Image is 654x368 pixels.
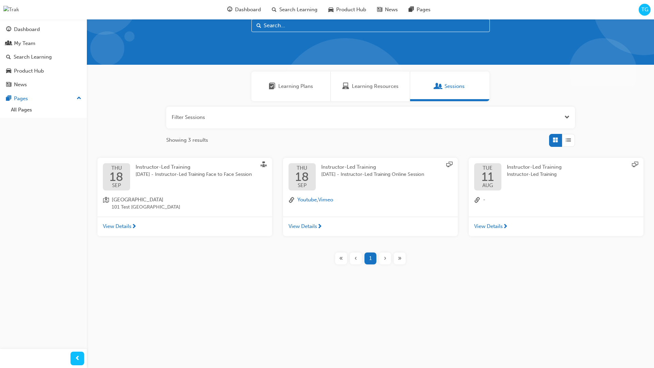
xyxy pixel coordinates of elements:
[295,171,309,183] span: 18
[6,82,11,88] span: news-icon
[289,223,317,230] span: View Details
[272,5,277,14] span: search-icon
[321,171,424,179] span: [DATE] - Instructor-Led Training Online Session
[377,5,382,14] span: news-icon
[503,224,508,230] span: next-icon
[103,196,109,211] span: location-icon
[8,105,84,115] a: All Pages
[369,255,372,262] span: 1
[482,166,494,171] span: TUE
[110,166,123,171] span: THU
[409,5,414,14] span: pages-icon
[474,163,638,190] a: TUE11AUGInstructor-Led TrainingInstructor-Led Training
[14,40,35,47] div: My Team
[482,171,494,183] span: 11
[384,255,386,262] span: ›
[256,22,261,30] span: Search
[632,162,638,169] span: sessionType_ONLINE_URL-icon
[445,82,465,90] span: Sessions
[378,252,392,264] button: Next page
[251,72,331,101] a: Learning PlansLearning Plans
[235,6,261,14] span: Dashboard
[482,183,494,188] span: AUG
[269,82,276,90] span: Learning Plans
[103,223,131,230] span: View Details
[166,136,208,144] span: Showing 3 results
[372,3,403,17] a: news-iconNews
[446,162,452,169] span: sessionType_ONLINE_URL-icon
[331,72,410,101] a: Learning ResourcesLearning Resources
[318,196,333,204] button: Vimeo
[566,136,571,144] span: List
[342,82,349,90] span: Learning Resources
[136,164,190,170] span: Instructor-Led Training
[261,162,267,169] span: sessionType_FACE_TO_FACE-icon
[131,224,137,230] span: next-icon
[279,6,317,14] span: Search Learning
[385,6,398,14] span: News
[6,96,11,102] span: pages-icon
[14,81,27,89] div: News
[507,171,562,179] span: Instructor-Led Training
[435,82,442,90] span: Sessions
[639,4,651,16] button: TG
[110,171,123,183] span: 18
[289,196,295,205] span: link-icon
[6,68,11,74] span: car-icon
[77,94,81,103] span: up-icon
[295,183,309,188] span: SEP
[328,5,333,14] span: car-icon
[289,163,452,190] a: THU18SEPInstructor-Led Training[DATE] - Instructor-Led Training Online Session
[103,196,267,211] a: location-icon[GEOGRAPHIC_DATA]101 Test [GEOGRAPHIC_DATA]
[334,252,348,264] button: First page
[317,224,322,230] span: next-icon
[363,252,378,264] button: Page 1
[97,158,272,236] button: THU18SEPInstructor-Led Training[DATE] - Instructor-Led Training Face to Face Sessionlocation-icon...
[103,163,267,190] a: THU18SEPInstructor-Led Training[DATE] - Instructor-Led Training Face to Face Session
[112,203,180,211] span: 101 Test [GEOGRAPHIC_DATA]
[336,6,366,14] span: Product Hub
[97,217,272,236] a: View Details
[352,82,399,90] span: Learning Resources
[3,65,84,77] a: Product Hub
[278,82,313,90] span: Learning Plans
[398,255,402,262] span: »
[136,171,252,179] span: [DATE] - Instructor-Led Training Face to Face Session
[355,255,357,262] span: ‹
[564,113,570,121] button: Open the filter
[295,166,309,171] span: THU
[297,196,317,204] button: Youtube
[227,5,232,14] span: guage-icon
[283,217,458,236] a: View Details
[483,196,485,205] span: -
[348,252,363,264] button: Previous page
[507,164,562,170] span: Instructor-Led Training
[469,158,643,236] button: TUE11AUGInstructor-Led TrainingInstructor-Led Traininglink-icon-View Details
[392,252,407,264] button: Last page
[14,67,44,75] div: Product Hub
[3,6,19,14] img: Trak
[3,92,84,105] button: Pages
[403,3,436,17] a: pages-iconPages
[14,95,28,103] div: Pages
[417,6,431,14] span: Pages
[75,354,80,363] span: prev-icon
[297,196,333,205] span: ,
[6,54,11,60] span: search-icon
[14,53,52,61] div: Search Learning
[266,3,323,17] a: search-iconSearch Learning
[110,183,123,188] span: SEP
[6,41,11,47] span: people-icon
[3,78,84,91] a: News
[112,196,180,204] span: [GEOGRAPHIC_DATA]
[222,3,266,17] a: guage-iconDashboard
[3,37,84,50] a: My Team
[3,51,84,63] a: Search Learning
[3,23,84,36] a: Dashboard
[474,196,480,205] span: link-icon
[283,158,458,236] button: THU18SEPInstructor-Led Training[DATE] - Instructor-Led Training Online Sessionlink-iconYoutube,Vi...
[321,164,376,170] span: Instructor-Led Training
